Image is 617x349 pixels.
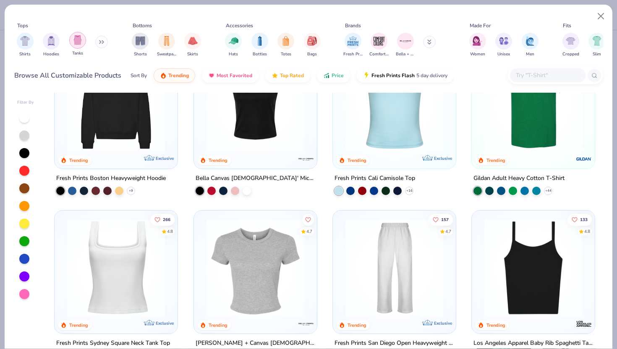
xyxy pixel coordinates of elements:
button: filter button [396,33,415,57]
img: 94a2aa95-cd2b-4983-969b-ecd512716e9a [63,219,169,316]
button: Price [317,68,350,83]
input: Try "T-Shirt" [515,70,580,80]
img: cab69ba6-afd8-400d-8e2e-70f011a551d3 [447,219,554,316]
div: filter for Men [522,33,539,57]
span: 157 [441,217,449,221]
img: Skirts Image [188,36,198,46]
span: Cropped [562,51,579,57]
img: trending.gif [160,72,167,79]
span: Hoodies [43,51,59,57]
div: Fresh Prints Boston Heavyweight Hoodie [56,173,166,184]
div: 4.7 [306,228,312,234]
span: Unisex [497,51,510,57]
img: Totes Image [281,36,290,46]
button: Close [593,8,609,24]
div: Made For [470,22,491,29]
div: filter for Hats [225,33,242,57]
span: Slim [593,51,601,57]
img: Unisex Image [499,36,509,46]
button: filter button [157,33,176,57]
button: filter button [251,33,268,57]
button: Top Rated [265,68,310,83]
div: Los Angeles Apparel Baby Rib Spaghetti Tank [473,338,593,349]
div: Brands [345,22,361,29]
img: 28425ec1-0436-412d-a053-7d6557a5cd09 [308,219,415,316]
span: + 44 [545,188,552,193]
img: Comfort Colors Image [373,35,385,47]
div: filter for Shorts [132,33,149,57]
div: Accessories [226,22,253,29]
img: 61d0f7fa-d448-414b-acbf-5d07f88334cb [447,54,554,152]
button: filter button [495,33,512,57]
div: Fresh Prints San Diego Open Heavyweight Sweatpants [335,338,454,349]
img: aa15adeb-cc10-480b-b531-6e6e449d5067 [202,219,308,316]
div: Fresh Prints Cali Camisole Top [335,173,415,184]
span: Fresh Prints [343,51,363,57]
div: filter for Bella + Canvas [396,33,415,57]
button: Like [429,214,453,225]
button: filter button [43,33,60,57]
img: Hats Image [229,36,238,46]
button: filter button [369,33,389,57]
img: Men Image [525,36,535,46]
div: filter for Hoodies [43,33,60,57]
img: Tanks Image [73,35,82,45]
div: Fits [563,22,571,29]
button: filter button [522,33,539,57]
button: filter button [588,33,605,57]
div: filter for Sweatpants [157,33,176,57]
img: Cropped Image [566,36,575,46]
div: Browse All Customizable Products [14,70,121,81]
div: filter for Bottles [251,33,268,57]
div: 4.8 [584,228,590,234]
span: Shirts [19,51,31,57]
button: filter button [132,33,149,57]
div: Gildan Adult Heavy Cotton T-Shirt [473,173,565,184]
img: df5250ff-6f61-4206-a12c-24931b20f13c [341,219,447,316]
button: filter button [277,33,294,57]
span: Bottles [253,51,267,57]
img: db319196-8705-402d-8b46-62aaa07ed94f [480,54,586,152]
div: filter for Unisex [495,33,512,57]
button: Most Favorited [202,68,259,83]
div: filter for Bags [304,33,321,57]
span: Skirts [187,51,198,57]
span: Sweatpants [157,51,176,57]
span: + 9 [129,188,133,193]
span: Tanks [72,50,83,57]
button: filter button [17,33,34,57]
span: Exclusive [434,320,452,326]
div: [PERSON_NAME] + Canvas [DEMOGRAPHIC_DATA]' Micro Ribbed Baby Tee [196,338,315,349]
span: Men [526,51,534,57]
button: filter button [304,33,321,57]
img: Bella + Canvas Image [399,35,412,47]
span: Totes [281,51,291,57]
div: Tops [17,22,28,29]
img: cbf11e79-2adf-4c6b-b19e-3da42613dd1b [480,219,586,316]
button: Like [150,214,175,225]
span: Comfort Colors [369,51,389,57]
img: Shirts Image [20,36,30,46]
img: Los Angeles Apparel logo [575,315,592,332]
button: filter button [225,33,242,57]
img: Bottles Image [255,36,264,46]
div: filter for Comfort Colors [369,33,389,57]
button: filter button [69,33,86,57]
div: filter for Cropped [562,33,579,57]
img: a25d9891-da96-49f3-a35e-76288174bf3a [341,54,447,152]
img: Sweatpants Image [162,36,171,46]
div: Fresh Prints Sydney Square Neck Tank Top [56,338,170,349]
div: filter for Slim [588,33,605,57]
button: Trending [154,68,195,83]
img: Bella + Canvas logo [298,315,314,332]
div: filter for Tanks [69,32,86,57]
span: Exclusive [156,156,174,161]
div: Bottoms [133,22,152,29]
span: Hats [229,51,238,57]
div: filter for Fresh Prints [343,33,363,57]
img: flash.gif [363,72,370,79]
img: Hoodies Image [47,36,56,46]
button: Fresh Prints Flash5 day delivery [357,68,454,83]
img: 8af284bf-0d00-45ea-9003-ce4b9a3194ad [202,54,308,152]
span: 133 [580,217,588,221]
